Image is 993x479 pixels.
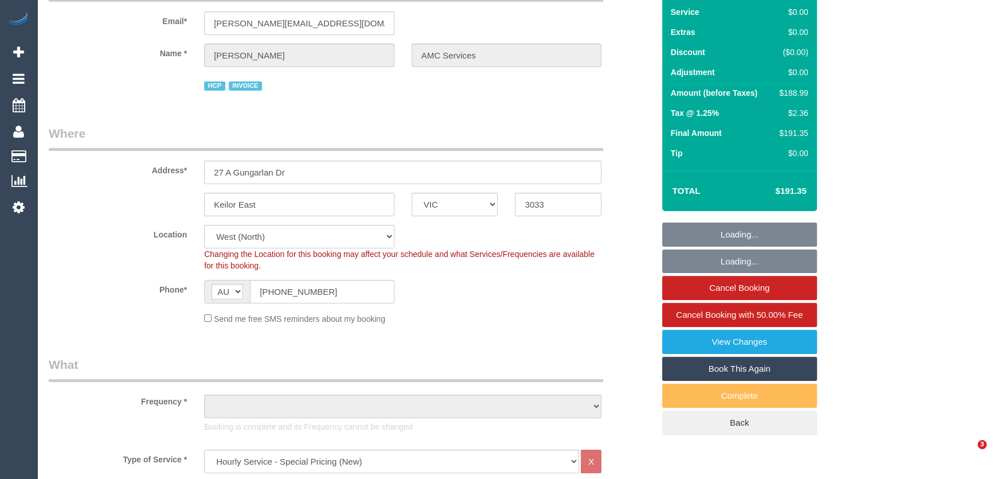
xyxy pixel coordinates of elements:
label: Frequency * [40,392,196,407]
h4: $191.35 [741,186,806,196]
a: Book This Again [662,357,817,381]
a: Back [662,411,817,435]
div: $191.35 [775,127,808,139]
input: Email* [204,11,394,35]
p: Booking is complete and its Frequency cannot be changed [204,421,601,433]
label: Extras [671,26,695,38]
input: Post Code* [515,193,601,216]
input: Phone* [250,280,394,303]
input: Last Name* [412,44,602,67]
label: Adjustment [671,67,715,78]
label: Final Amount [671,127,722,139]
div: $0.00 [775,67,808,78]
label: Address* [40,161,196,176]
label: Type of Service * [40,450,196,465]
span: Changing the Location for this booking may affect your schedule and what Services/Frequencies are... [204,250,595,270]
label: Tip [671,147,683,159]
label: Name * [40,44,196,59]
input: Suburb* [204,193,394,216]
iframe: Intercom live chat [954,440,982,468]
span: 3 [978,440,987,449]
div: $0.00 [775,6,808,18]
input: First Name* [204,44,394,67]
label: Discount [671,46,705,58]
legend: What [49,356,603,382]
span: Cancel Booking with 50.00% Fee [676,310,803,320]
span: INVOICE [229,81,262,91]
div: ($0.00) [775,46,808,58]
div: $0.00 [775,26,808,38]
label: Phone* [40,280,196,295]
div: $2.36 [775,107,808,119]
span: Send me free SMS reminders about my booking [214,314,385,324]
div: $0.00 [775,147,808,159]
a: Cancel Booking [662,276,817,300]
label: Service [671,6,699,18]
label: Location [40,225,196,240]
a: Cancel Booking with 50.00% Fee [662,303,817,327]
img: Automaid Logo [7,11,30,28]
a: View Changes [662,330,817,354]
span: HCP [204,81,225,91]
strong: Total [673,186,701,196]
label: Amount (before Taxes) [671,87,757,99]
label: Tax @ 1.25% [671,107,719,119]
legend: Where [49,125,603,151]
div: $188.99 [775,87,808,99]
label: Email* [40,11,196,27]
